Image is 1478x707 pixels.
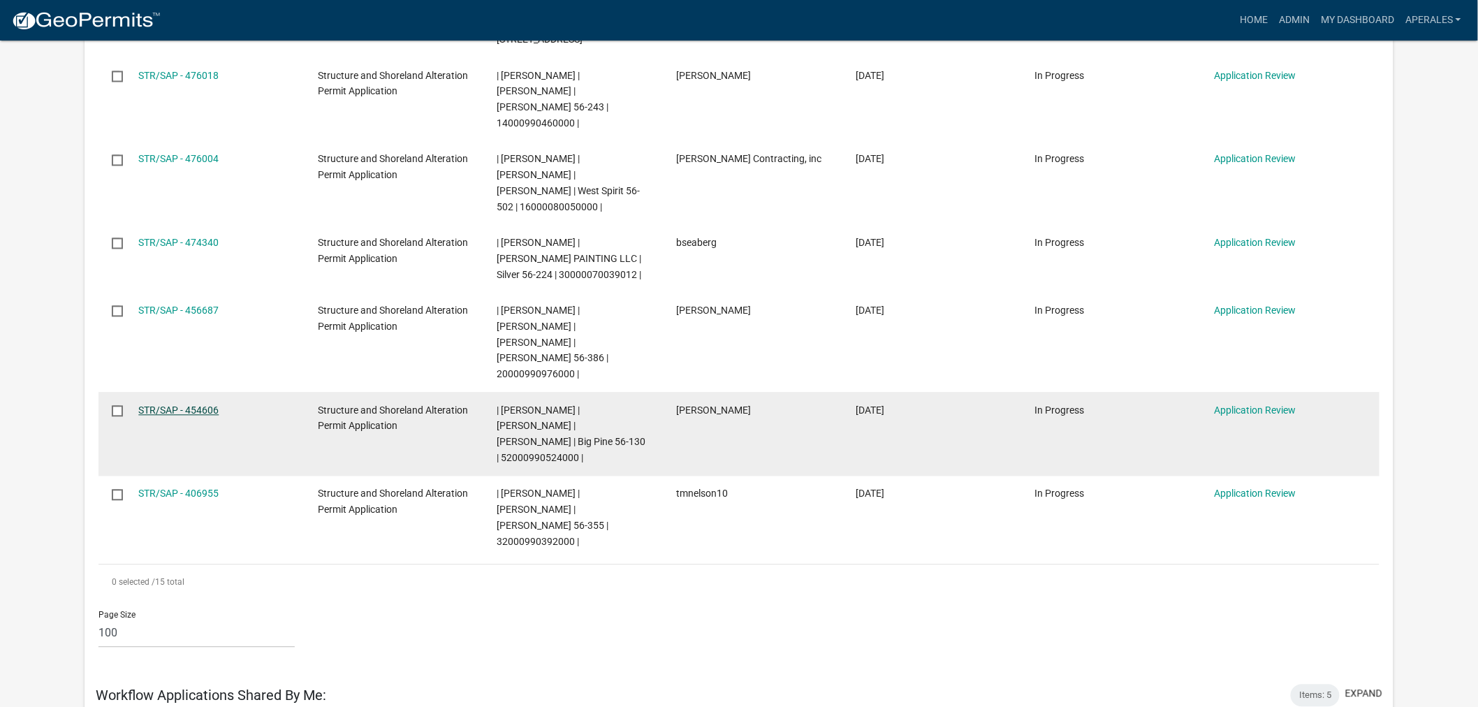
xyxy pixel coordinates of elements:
[138,305,219,316] a: STR/SAP - 456687
[1234,7,1273,34] a: Home
[856,238,884,249] span: 09/05/2025
[138,405,219,416] a: STR/SAP - 454606
[856,154,884,165] span: 09/09/2025
[1035,71,1085,82] span: In Progress
[138,154,219,165] a: STR/SAP - 476004
[497,305,609,380] span: | Andrea Perales | JACOB VIGNESS | AMANDA VIGNESS | McDonald 56-386 | 20000990976000 |
[1315,7,1400,34] a: My Dashboard
[318,305,468,333] span: Structure and Shoreland Alteration Permit Application
[1035,405,1085,416] span: In Progress
[676,405,751,416] span: Russell Wagner
[1400,7,1467,34] a: aperales
[676,238,717,249] span: bseaberg
[856,305,884,316] span: 07/29/2025
[1214,238,1296,249] a: Application Review
[1035,488,1085,500] span: In Progress
[676,488,728,500] span: tmnelson10
[138,71,219,82] a: STR/SAP - 476018
[1214,488,1296,500] a: Application Review
[497,488,609,547] span: | Andrea Perales | CHARLOTTE J OLSON | Wimer 56-355 | 32000990392000 |
[856,405,884,416] span: 07/24/2025
[676,154,821,165] span: Haataja Contracting, inc
[138,238,219,249] a: STR/SAP - 474340
[856,71,884,82] span: 09/09/2025
[96,687,326,704] h5: Workflow Applications Shared By Me:
[318,154,468,181] span: Structure and Shoreland Alteration Permit Application
[856,488,884,500] span: 04/16/2025
[676,305,751,316] span: Jacob Vigness
[1035,238,1085,249] span: In Progress
[318,488,468,516] span: Structure and Shoreland Alteration Permit Application
[1291,685,1340,707] div: Items: 5
[497,71,609,129] span: | Andrea Perales | ANTHONY JAMES BUCHOLZ | Marion 56-243 | 14000990460000 |
[318,238,468,265] span: Structure and Shoreland Alteration Permit Application
[1214,71,1296,82] a: Application Review
[676,71,751,82] span: Cassondra Bucholz
[1214,305,1296,316] a: Application Review
[98,565,1380,600] div: 15 total
[318,405,468,432] span: Structure and Shoreland Alteration Permit Application
[497,405,646,464] span: | Andrea Perales | RUSSELL WAGNER | LAURIE M WAGNER | Big Pine 56-130 | 52000990524000 |
[497,154,641,212] span: | Andrea Perales | MARSHALL W MCCULLOUGH | MARI MCCULLOUGH | West Spirit 56-502 | 16000080050000 |
[1035,305,1085,316] span: In Progress
[1035,154,1085,165] span: In Progress
[1273,7,1315,34] a: Admin
[138,488,219,500] a: STR/SAP - 406955
[318,71,468,98] span: Structure and Shoreland Alteration Permit Application
[112,578,155,588] span: 0 selected /
[1214,154,1296,165] a: Application Review
[1345,687,1382,701] button: expand
[497,238,642,281] span: | Andrea Perales | JW SEABERG PAINTING LLC | Silver 56-224 | 30000070039012 |
[1214,405,1296,416] a: Application Review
